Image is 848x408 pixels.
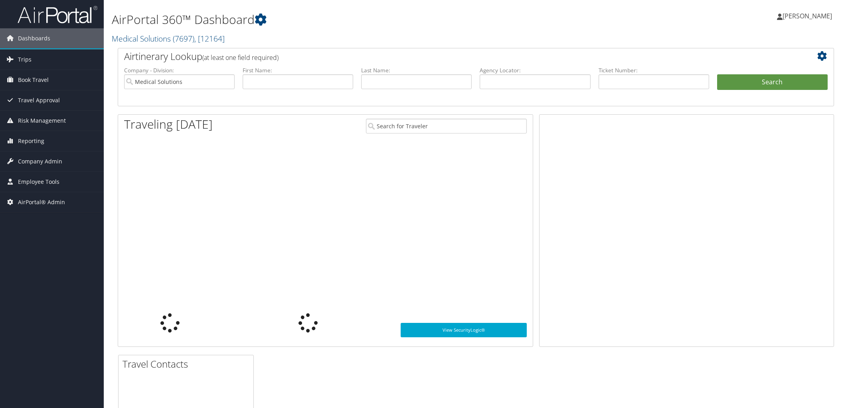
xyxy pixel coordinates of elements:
[112,11,597,28] h1: AirPortal 360™ Dashboard
[783,12,832,20] span: [PERSON_NAME]
[18,111,66,131] span: Risk Management
[243,66,353,74] label: First Name:
[124,116,213,133] h1: Traveling [DATE]
[599,66,709,74] label: Ticket Number:
[18,90,60,110] span: Travel Approval
[112,33,225,44] a: Medical Solutions
[18,5,97,24] img: airportal-logo.png
[18,151,62,171] span: Company Admin
[173,33,194,44] span: ( 7697 )
[361,66,472,74] label: Last Name:
[18,28,50,48] span: Dashboards
[18,70,49,90] span: Book Travel
[124,66,235,74] label: Company - Division:
[18,131,44,151] span: Reporting
[18,192,65,212] span: AirPortal® Admin
[777,4,840,28] a: [PERSON_NAME]
[194,33,225,44] span: , [ 12164 ]
[18,50,32,70] span: Trips
[202,53,279,62] span: (at least one field required)
[717,74,828,90] button: Search
[123,357,253,371] h2: Travel Contacts
[366,119,527,133] input: Search for Traveler
[480,66,590,74] label: Agency Locator:
[401,323,527,337] a: View SecurityLogic®
[124,50,768,63] h2: Airtinerary Lookup
[18,172,59,192] span: Employee Tools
